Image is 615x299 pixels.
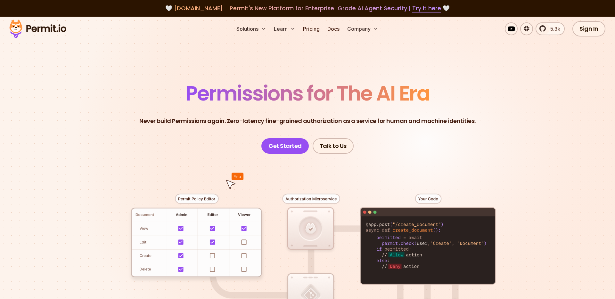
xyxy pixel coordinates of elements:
img: Permit logo [6,18,69,40]
a: Talk to Us [313,138,354,154]
a: Get Started [261,138,309,154]
button: Learn [271,22,298,35]
span: Permissions for The AI Era [185,79,430,108]
a: Sign In [572,21,605,36]
a: Try it here [412,4,441,12]
a: 5.3k [536,22,565,35]
div: 🤍 🤍 [15,4,600,13]
button: Company [345,22,381,35]
a: Pricing [300,22,322,35]
a: Docs [325,22,342,35]
span: 5.3k [546,25,560,33]
span: [DOMAIN_NAME] - Permit's New Platform for Enterprise-Grade AI Agent Security | [174,4,441,12]
p: Never build Permissions again. Zero-latency fine-grained authorization as a service for human and... [139,117,476,125]
button: Solutions [234,22,269,35]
